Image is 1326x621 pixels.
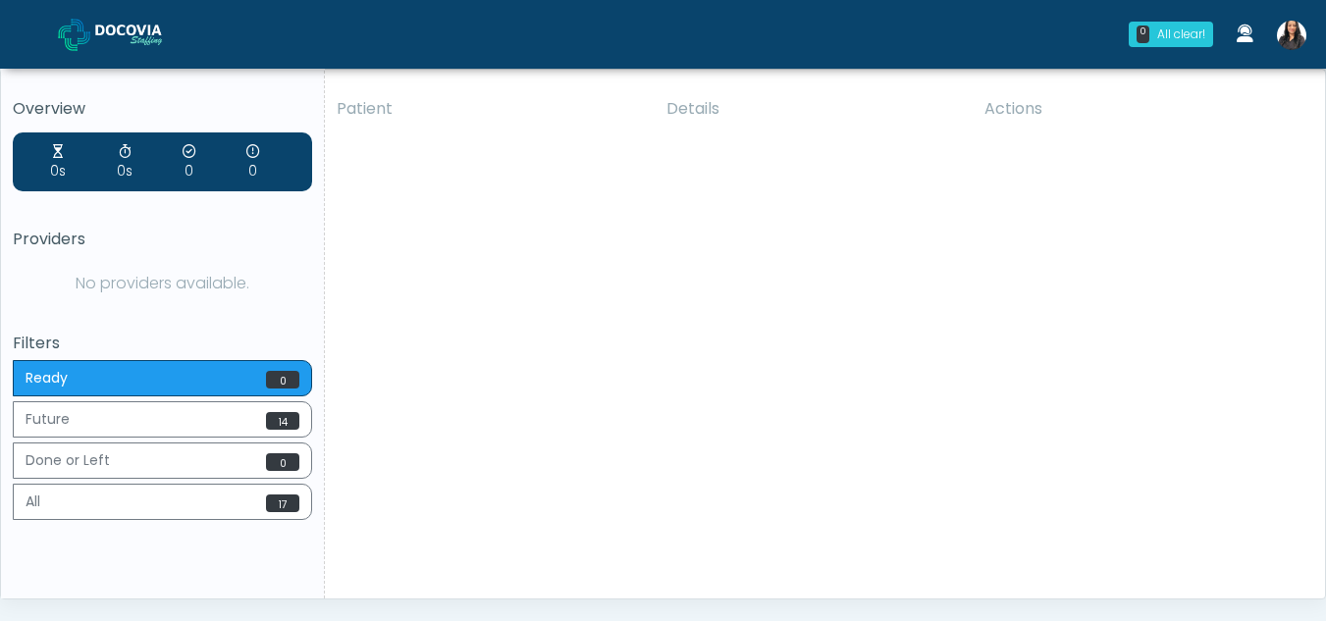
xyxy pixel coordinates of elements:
[266,494,299,512] span: 17
[13,231,312,248] h5: Providers
[13,360,312,396] button: Ready0
[13,401,312,438] button: Future14
[50,142,66,181] div: 0s
[13,335,312,352] h5: Filters
[325,85,655,132] th: Patient
[266,453,299,471] span: 0
[1157,26,1205,43] div: All clear!
[973,85,1310,132] th: Actions
[58,19,90,51] img: Docovia
[13,264,312,303] div: No providers available.
[183,142,195,181] div: 0
[246,142,259,181] div: 0
[117,142,133,181] div: 0s
[13,442,312,479] button: Done or Left0
[1117,14,1225,55] a: 0 All clear!
[266,412,299,430] span: 14
[13,360,312,525] div: Basic example
[1137,26,1149,43] div: 0
[1277,21,1306,50] img: Viral Patel
[13,100,312,118] h5: Overview
[58,2,193,66] a: Docovia
[13,484,312,520] button: All17
[655,85,973,132] th: Details
[95,25,193,44] img: Docovia
[266,371,299,388] span: 0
